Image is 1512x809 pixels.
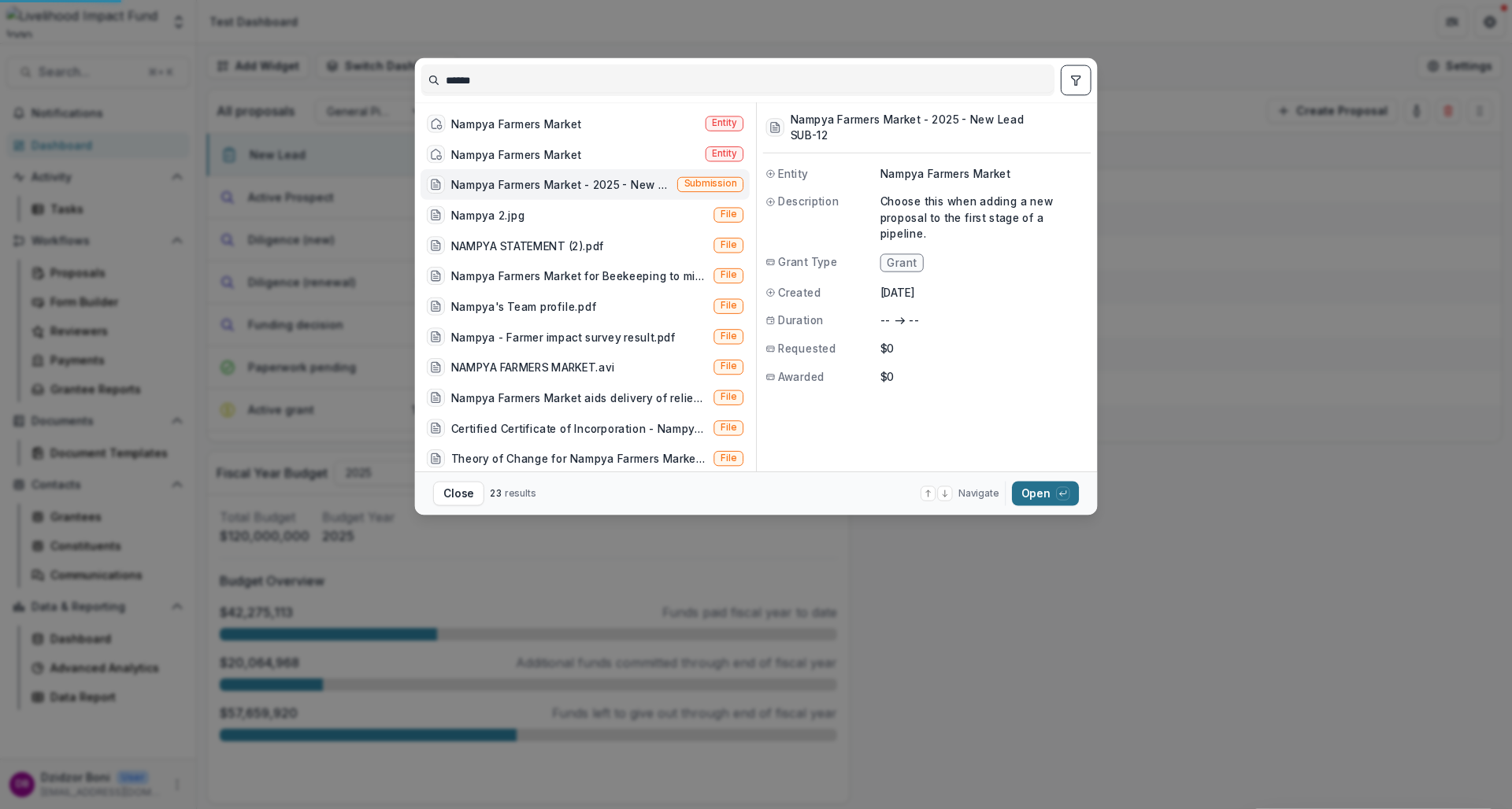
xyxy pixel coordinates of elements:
[721,270,737,281] span: File
[778,284,821,300] span: Created
[791,112,1025,127] h3: Nampya Farmers Market - 2025 - New Lead
[778,194,839,209] span: Description
[880,312,891,328] p: --
[721,361,737,372] span: File
[451,146,581,162] div: Nampya Farmers Market
[433,482,484,506] button: Close
[713,148,737,159] span: Entity
[778,253,837,269] span: Grant Type
[451,390,708,405] div: Nampya Farmers Market aids delivery of relief food.pdf
[721,239,737,250] span: File
[451,298,597,314] div: Nampya's Team profile.pdf
[451,268,708,283] div: Nampya Farmers Market for Beekeeping to mitigate human-wildlife conflict in [GEOGRAPHIC_DATA] gam...
[451,176,671,192] div: Nampya Farmers Market - 2025 - New Lead (Choose this when adding a new proposal to the first stag...
[721,392,737,403] span: File
[490,487,502,499] span: 23
[721,209,737,220] span: File
[713,118,737,129] span: Entity
[958,486,999,500] span: Navigate
[1012,482,1079,506] button: Open
[880,341,1088,356] p: $0
[880,368,1088,384] p: $0
[791,127,1025,143] h3: SUB-12
[778,165,808,181] span: Entity
[778,341,836,356] span: Requested
[880,194,1088,242] p: Choose this when adding a new proposal to the first stage of a pipeline.
[451,207,525,223] div: Nampya 2.jpg
[684,179,737,190] span: Submission
[880,284,1088,300] p: [DATE]
[721,331,737,342] span: File
[778,368,825,384] span: Awarded
[451,329,676,345] div: Nampya - Farmer impact survey result.pdf
[451,116,581,131] div: Nampya Farmers Market
[451,450,708,466] div: Theory of Change for Nampya Farmers Market.pdf
[451,359,615,375] div: NAMPYA FARMERS MARKET.avi
[505,487,536,499] span: results
[721,301,737,312] span: File
[880,165,1088,181] p: Nampya Farmers Market
[887,257,917,269] span: Grant
[451,420,708,436] div: Certified Certificate of Incorporation - Nampya Farmers Market.pdf
[451,238,604,253] div: NAMPYA STATEMENT (2).pdf
[778,312,824,328] span: Duration
[721,453,737,464] span: File
[909,312,920,328] p: --
[721,422,737,433] span: File
[1061,65,1091,96] button: toggle filters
